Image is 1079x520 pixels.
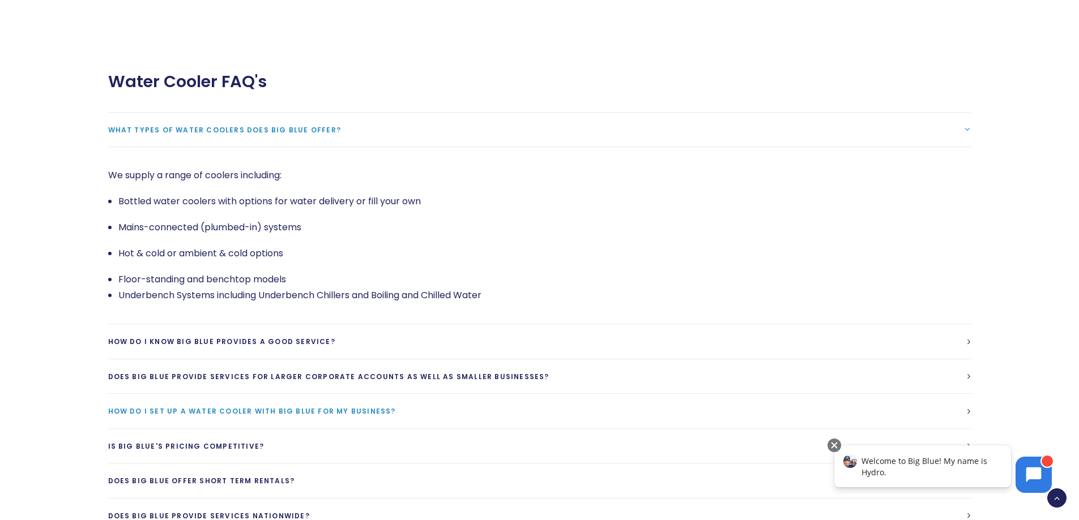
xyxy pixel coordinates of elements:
[118,220,971,235] p: Mains-connected (plumbed-in) systems
[108,476,295,485] span: Does Big Blue offer short term rentals?
[118,287,971,303] li: Underbench Systems including Underbench Chillers and Boiling and Chilled Water
[108,406,396,416] span: How do I set up a water cooler with Big Blue for my business?
[108,337,335,346] span: How do I know Big Blue provides a good service?
[108,72,267,92] span: Water Cooler FAQ's
[108,324,971,359] a: How do I know Big Blue provides a good service?
[108,441,265,451] span: Is Big Blue's Pricing competitive?
[108,463,971,498] a: Does Big Blue offer short term rentals?
[108,113,971,147] a: What types of water coolers does Big Blue offer?
[822,436,1063,504] iframe: Chatbot
[108,394,971,428] a: How do I set up a water cooler with Big Blue for my business?
[118,246,971,261] p: Hot & cold or ambient & cold options
[108,167,971,183] p: We supply a range of coolers including:
[118,194,971,209] p: Bottled water coolers with options for water delivery or fill your own
[118,272,971,287] p: Floor-standing and benchtop models
[108,359,971,394] a: Does Big Blue provide services for larger corporate accounts as well as smaller businesses?
[108,125,342,135] span: What types of water coolers does Big Blue offer?
[108,429,971,463] a: Is Big Blue's Pricing competitive?
[108,372,549,381] span: Does Big Blue provide services for larger corporate accounts as well as smaller businesses?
